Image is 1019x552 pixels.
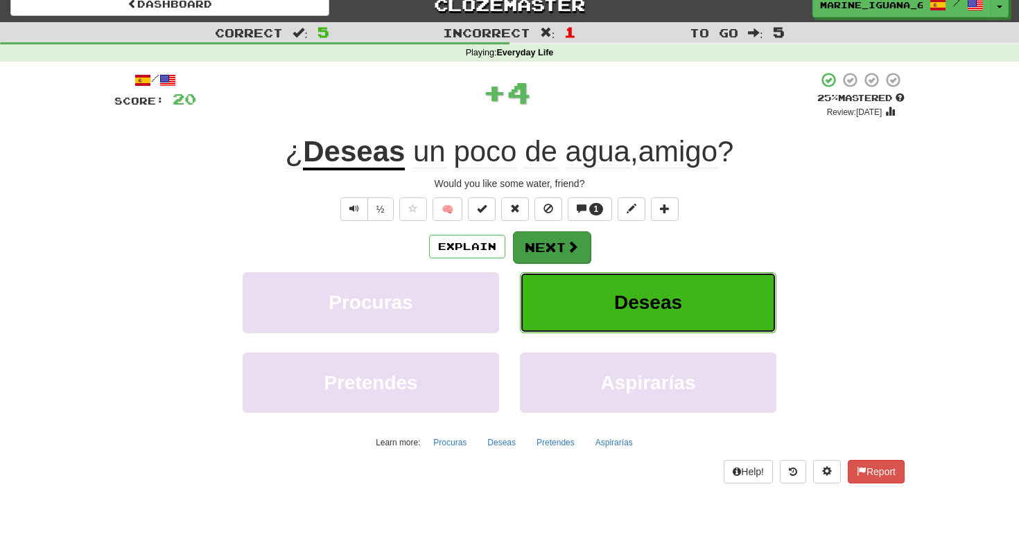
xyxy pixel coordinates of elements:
[601,372,696,393] span: Aspirarías
[817,92,838,103] span: 25 %
[453,135,516,168] span: poco
[496,48,553,57] strong: Everyday Life
[480,432,523,453] button: Deseas
[618,197,645,221] button: Edit sentence (alt+d)
[817,92,905,105] div: Mastered
[215,26,283,39] span: Correct
[780,460,806,483] button: Round history (alt+y)
[651,197,679,221] button: Add to collection (alt+a)
[243,272,499,332] button: Procuras
[173,90,196,107] span: 20
[429,235,505,258] button: Explain
[399,197,427,221] button: Favorite sentence (alt+f)
[317,24,329,40] span: 5
[482,71,507,113] span: +
[114,71,196,89] div: /
[433,197,462,221] button: 🧠
[525,135,557,168] span: de
[507,75,531,109] span: 4
[405,135,733,168] span: , ?
[303,135,405,170] u: Deseas
[340,197,368,221] button: Play sentence audio (ctl+space)
[376,438,420,447] small: Learn more:
[338,197,394,221] div: Text-to-speech controls
[540,27,555,39] span: :
[243,353,499,413] button: Pretendes
[588,432,641,453] button: Aspirarías
[690,26,738,39] span: To go
[594,204,599,214] span: 1
[520,272,776,332] button: Deseas
[114,177,905,190] div: Would you like some water, friend?
[329,292,412,313] span: Procuras
[827,107,882,117] small: Review: [DATE]
[413,135,446,168] span: un
[638,135,717,168] span: amigo
[367,197,394,221] button: ½
[848,460,905,483] button: Report
[114,95,164,107] span: Score:
[529,432,582,453] button: Pretendes
[293,27,308,39] span: :
[614,292,682,313] span: Deseas
[566,135,630,168] span: agua
[568,197,613,221] button: 1
[520,353,776,413] button: Aspirarías
[534,197,562,221] button: Ignore sentence (alt+i)
[724,460,773,483] button: Help!
[324,372,417,393] span: Pretendes
[501,197,529,221] button: Reset to 0% Mastered (alt+r)
[443,26,530,39] span: Incorrect
[748,27,763,39] span: :
[286,135,304,168] span: ¿
[468,197,496,221] button: Set this sentence to 100% Mastered (alt+m)
[564,24,576,40] span: 1
[773,24,785,40] span: 5
[513,231,591,263] button: Next
[426,432,474,453] button: Procuras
